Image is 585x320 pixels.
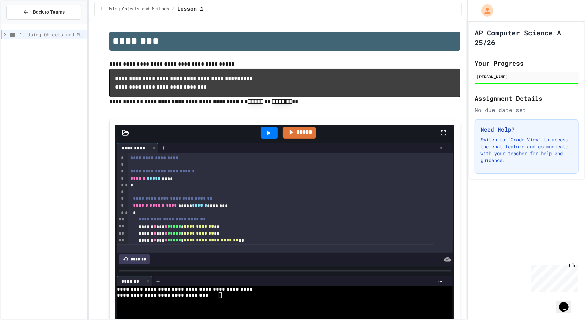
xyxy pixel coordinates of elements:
[6,5,81,20] button: Back to Teams
[33,9,65,16] span: Back to Teams
[475,93,579,103] h2: Assignment Details
[474,3,495,19] div: My Account
[556,293,578,313] iframe: chat widget
[100,7,169,12] span: 1. Using Objects and Methods
[475,106,579,114] div: No due date set
[19,31,84,38] span: 1. Using Objects and Methods
[480,136,573,164] p: Switch to "Grade View" to access the chat feature and communicate with your teacher for help and ...
[3,3,47,44] div: Chat with us now!Close
[177,5,204,13] span: Lesson 1
[480,125,573,134] h3: Need Help?
[475,58,579,68] h2: Your Progress
[475,28,579,47] h1: AP Computer Science A 25/26
[477,73,577,80] div: [PERSON_NAME]
[528,263,578,292] iframe: chat widget
[172,7,174,12] span: /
